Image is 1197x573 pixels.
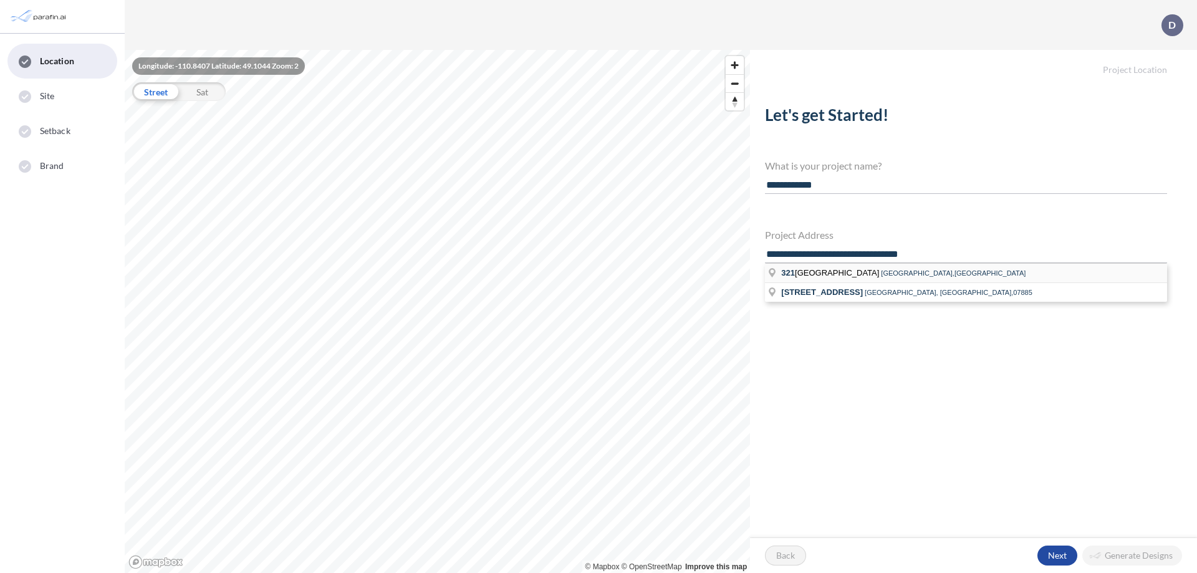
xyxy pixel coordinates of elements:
a: Mapbox homepage [128,555,183,569]
div: Longitude: -110.8407 Latitude: 49.1044 Zoom: 2 [132,57,305,75]
span: Site [40,90,54,102]
button: Zoom in [726,56,744,74]
h5: Project Location [750,50,1197,75]
p: Next [1048,549,1067,562]
h4: What is your project name? [765,160,1167,171]
h4: Project Address [765,229,1167,241]
button: Next [1037,546,1077,566]
p: D [1168,19,1176,31]
a: Mapbox [585,562,620,571]
span: Setback [40,125,70,137]
span: [GEOGRAPHIC_DATA],[GEOGRAPHIC_DATA] [881,269,1026,277]
div: Street [132,82,179,101]
button: Reset bearing to north [726,92,744,110]
span: Zoom out [726,75,744,92]
span: [GEOGRAPHIC_DATA], [GEOGRAPHIC_DATA],07885 [865,289,1032,296]
img: Parafin [9,5,70,28]
span: 321 [781,268,795,277]
span: Location [40,55,74,67]
a: Improve this map [685,562,747,571]
canvas: Map [125,50,750,573]
span: [STREET_ADDRESS] [781,287,863,297]
div: Sat [179,82,226,101]
h2: Let's get Started! [765,105,1167,130]
button: Zoom out [726,74,744,92]
span: Brand [40,160,64,172]
span: [GEOGRAPHIC_DATA] [781,268,881,277]
span: Reset bearing to north [726,93,744,110]
a: OpenStreetMap [622,562,682,571]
